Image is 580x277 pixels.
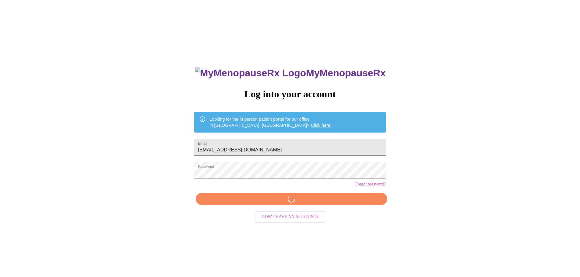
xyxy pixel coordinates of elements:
[262,213,318,221] span: Don't have an account?
[195,68,306,79] img: MyMenopauseRx Logo
[253,214,327,219] a: Don't have an account?
[195,68,386,79] h3: MyMenopauseRx
[311,123,332,128] a: Click here!
[194,88,385,100] h3: Log into your account
[355,182,386,187] a: Forgot password?
[209,114,332,131] div: Looking for the in person patient portal for our office in [GEOGRAPHIC_DATA], [GEOGRAPHIC_DATA]?
[255,211,325,223] button: Don't have an account?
